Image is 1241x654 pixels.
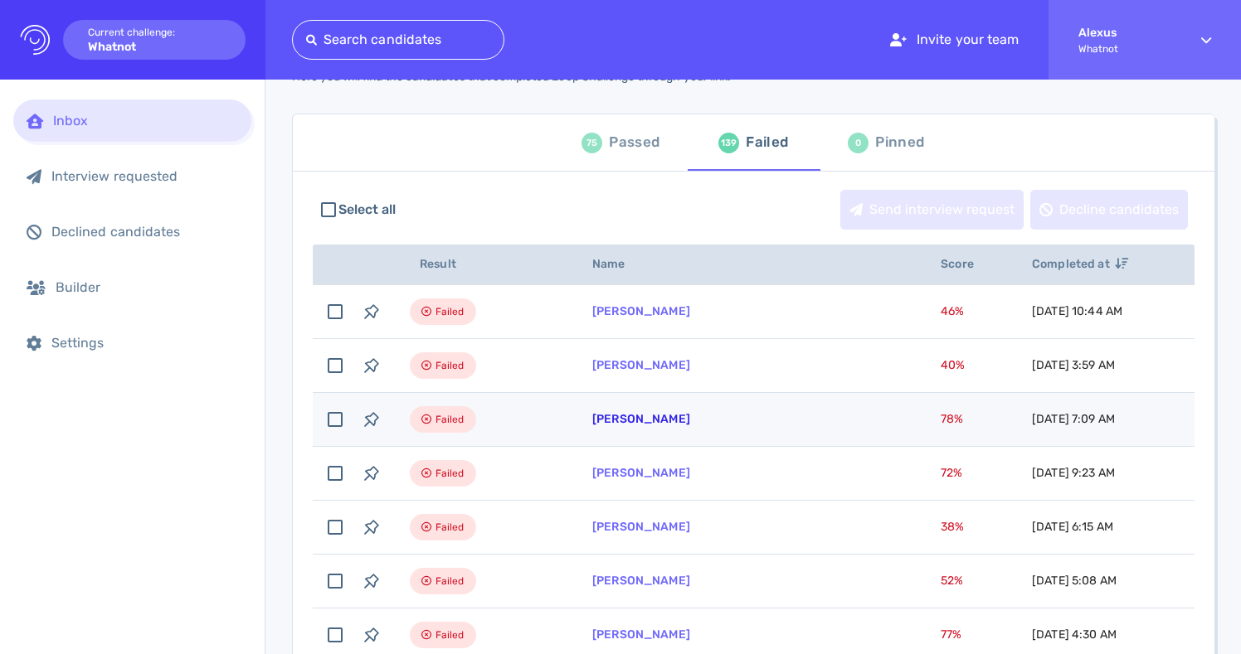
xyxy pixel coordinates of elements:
[1032,304,1122,318] span: [DATE] 10:44 AM
[592,466,690,480] a: [PERSON_NAME]
[1031,191,1187,229] div: Decline candidates
[1032,520,1113,534] span: [DATE] 6:15 AM
[436,625,465,645] span: Failed
[941,627,961,642] span: 77 %
[51,168,238,184] div: Interview requested
[941,520,964,534] span: 38 %
[1078,43,1171,55] span: Whatnot
[390,245,572,285] th: Result
[436,463,465,483] span: Failed
[1032,574,1117,588] span: [DATE] 5:08 AM
[941,304,964,318] span: 46 %
[875,130,924,155] div: Pinned
[1032,257,1128,271] span: Completed at
[592,304,690,318] a: [PERSON_NAME]
[746,130,788,155] div: Failed
[840,190,1024,230] button: Send interview request
[436,356,465,375] span: Failed
[582,133,602,153] div: 75
[436,517,465,537] span: Failed
[436,409,465,429] span: Failed
[592,520,690,534] a: [PERSON_NAME]
[51,335,238,351] div: Settings
[1078,26,1171,40] strong: Alexus
[592,627,690,642] a: [PERSON_NAME]
[609,130,659,155] div: Passed
[718,133,739,153] div: 139
[436,302,465,322] span: Failed
[841,191,1023,229] div: Send interview request
[941,466,962,480] span: 72 %
[51,224,238,240] div: Declined candidates
[941,574,963,588] span: 52 %
[53,113,238,128] div: Inbox
[1032,627,1117,642] span: [DATE] 4:30 AM
[592,257,644,271] span: Name
[592,412,690,426] a: [PERSON_NAME]
[1032,358,1115,372] span: [DATE] 3:59 AM
[56,279,238,295] div: Builder
[941,358,965,372] span: 40 %
[338,200,397,220] span: Select all
[941,257,992,271] span: Score
[1032,412,1115,426] span: [DATE] 7:09 AM
[592,358,690,372] a: [PERSON_NAME]
[941,412,963,426] span: 78 %
[592,574,690,588] a: [PERSON_NAME]
[1030,190,1188,230] button: Decline candidates
[1032,466,1115,480] span: [DATE] 9:23 AM
[436,571,465,591] span: Failed
[848,133,869,153] div: 0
